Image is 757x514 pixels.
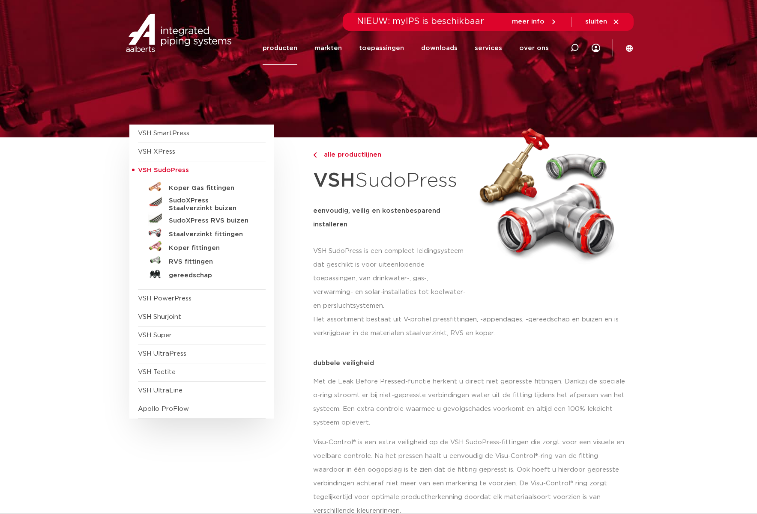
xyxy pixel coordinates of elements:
h5: gereedschap [169,272,254,279]
span: alle productlijnen [319,152,381,158]
a: RVS fittingen [138,253,266,267]
nav: Menu [263,32,549,65]
a: VSH Tectite [138,369,176,375]
p: Met de Leak Before Pressed-functie herkent u direct niet gepresste fittingen. Dankzij de speciale... [313,375,628,430]
a: over ons [519,32,549,65]
a: Apollo ProFlow [138,406,189,412]
a: VSH Shurjoint [138,314,181,320]
a: Staalverzinkt fittingen [138,226,266,240]
a: SudoXPress RVS buizen [138,212,266,226]
p: dubbele veiligheid [313,360,628,366]
h5: Koper fittingen [169,244,254,252]
h5: RVS fittingen [169,258,254,266]
span: meer info [512,18,545,25]
a: VSH SmartPress [138,130,189,137]
a: downloads [421,32,458,65]
strong: VSH [313,171,355,190]
a: VSH UltraPress [138,351,186,357]
span: NIEUW: myIPS is beschikbaar [357,17,484,26]
span: sluiten [585,18,607,25]
a: alle productlijnen [313,150,468,160]
a: VSH Super [138,332,172,339]
a: markten [314,32,342,65]
p: Het assortiment bestaat uit V-profiel pressfittingen, -appendages, -gereedschap en buizen en is v... [313,313,628,340]
span: VSH SudoPress [138,167,189,173]
h5: SudoXPress RVS buizen [169,217,254,225]
a: VSH XPress [138,149,175,155]
strong: eenvoudig, veilig en kostenbesparend installeren [313,208,440,228]
a: VSH PowerPress [138,295,191,302]
h5: Koper Gas fittingen [169,184,254,192]
h5: Staalverzinkt fittingen [169,231,254,238]
h5: SudoXPress Staalverzinkt buizen [169,197,254,212]
a: meer info [512,18,557,26]
a: toepassingen [359,32,404,65]
a: Koper Gas fittingen [138,180,266,193]
a: gereedschap [138,267,266,281]
a: SudoXPress Staalverzinkt buizen [138,193,266,212]
a: sluiten [585,18,620,26]
a: producten [263,32,297,65]
h1: SudoPress [313,164,468,197]
a: Koper fittingen [138,240,266,253]
a: services [475,32,502,65]
p: VSH SudoPress is een compleet leidingsysteem dat geschikt is voor uiteenlopende toepassingen, van... [313,244,468,313]
a: VSH UltraLine [138,387,183,394]
img: chevron-right.svg [313,152,317,158]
